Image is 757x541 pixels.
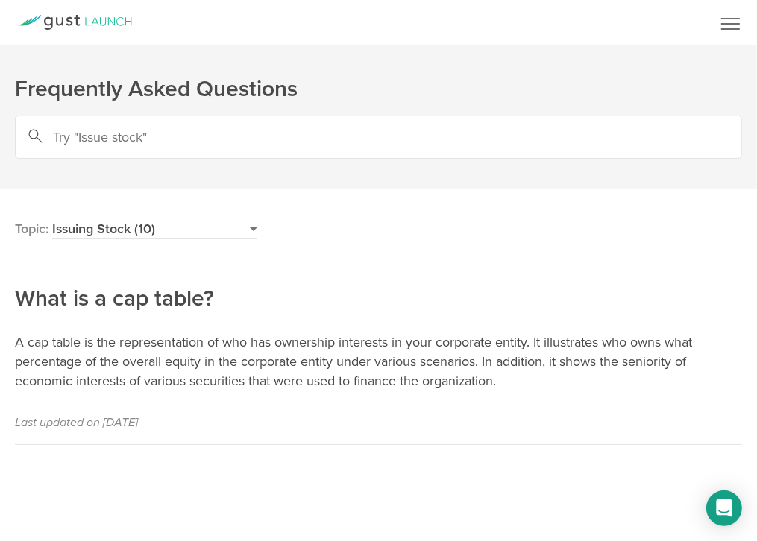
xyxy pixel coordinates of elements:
p: A cap table is the representation of who has ownership interests in your corporate entity. It ill... [15,332,742,390]
input: Try "Issue stock" [15,116,742,159]
h2: What is a cap table? [15,183,742,314]
div: Open Intercom Messenger [706,490,742,526]
h2: Topic: [15,118,257,239]
a: Gust [17,15,132,30]
p: Last updated on [DATE] [15,413,742,432]
h1: Frequently Asked Questions [15,75,742,104]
